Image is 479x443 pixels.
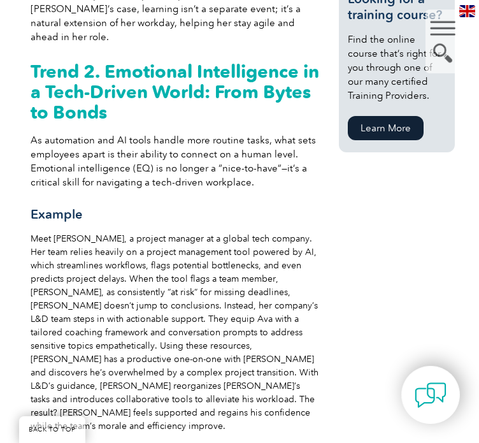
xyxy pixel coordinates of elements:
[31,134,316,188] span: As automation and AI tools handle more routine tasks, what sets employees apart is their ability ...
[31,207,82,222] span: Example
[31,232,320,433] div: Meet [PERSON_NAME], a project manager at a global tech company. Her team relies heavily on a proj...
[459,5,475,17] img: en
[348,33,446,103] p: Find the online course that’s right for you through one of our many certified Training Providers.
[31,61,319,123] strong: Trend 2. Emotional Intelligence in a Tech-Driven World: From Bytes to Bonds
[415,379,447,411] img: contact-chat.png
[348,116,424,140] a: Learn More
[19,416,85,443] a: BACK TO TOP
